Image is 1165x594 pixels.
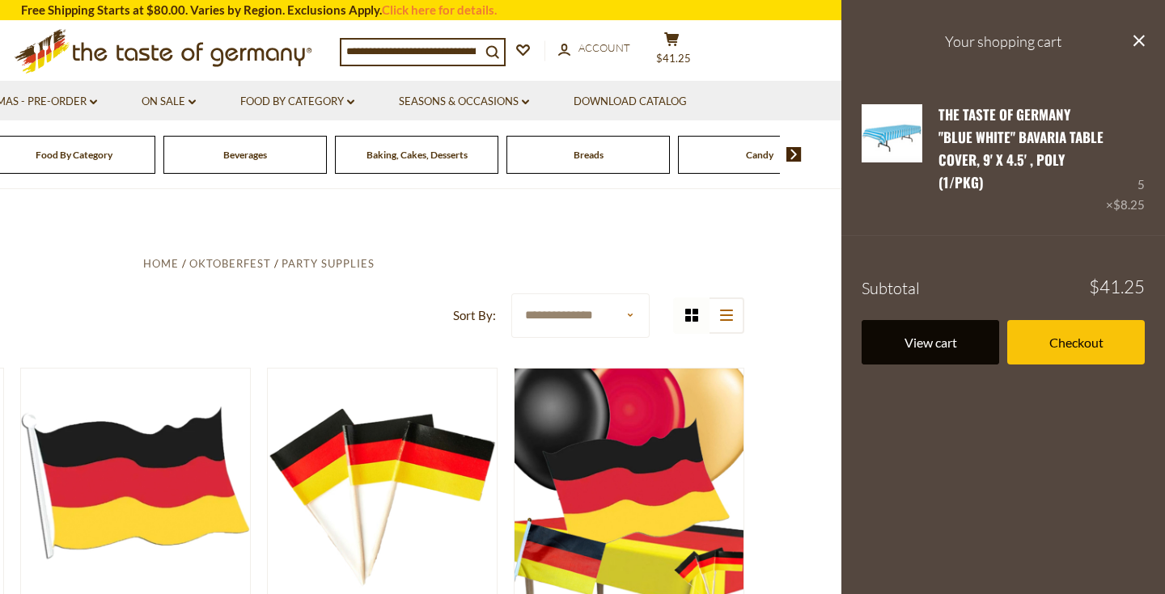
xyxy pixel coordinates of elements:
[862,103,922,164] img: The Taste of Germany "Blue White" Bavaria Table Cover, 9' x 4.5' , poly (1/pkg)
[558,40,630,57] a: Account
[786,147,802,162] img: next arrow
[862,320,999,364] a: View cart
[382,2,497,17] a: Click here for details.
[399,93,529,111] a: Seasons & Occasions
[746,149,773,161] a: Candy
[1106,103,1145,216] div: 5 ×
[36,149,112,161] a: Food By Category
[282,257,375,270] a: Party Supplies
[862,278,920,298] span: Subtotal
[1007,320,1145,364] a: Checkout
[189,257,271,270] a: Oktoberfest
[1113,197,1145,212] span: $8.25
[223,149,267,161] a: Beverages
[656,52,691,65] span: $41.25
[366,149,468,161] a: Baking, Cakes, Desserts
[142,93,196,111] a: On Sale
[938,104,1104,193] a: The Taste of Germany "Blue White" Bavaria Table Cover, 9' x 4.5' , poly (1/pkg)
[453,305,496,326] label: Sort By:
[143,257,179,270] a: Home
[862,103,922,216] a: The Taste of Germany "Blue White" Bavaria Table Cover, 9' x 4.5' , poly (1/pkg)
[647,32,696,72] button: $41.25
[240,93,354,111] a: Food By Category
[578,41,630,54] span: Account
[574,149,604,161] a: Breads
[574,93,687,111] a: Download Catalog
[1089,278,1145,296] span: $41.25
